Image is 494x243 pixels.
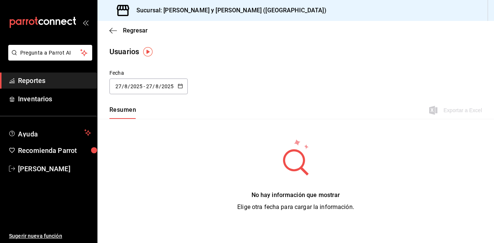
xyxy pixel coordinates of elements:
[130,83,143,89] input: Año
[20,49,81,57] span: Pregunta a Parrot AI
[130,6,326,15] h3: Sucursal: [PERSON_NAME] y [PERSON_NAME] ([GEOGRAPHIC_DATA])
[144,83,145,89] span: -
[8,45,92,61] button: Pregunta a Parrot AI
[109,46,139,57] div: Usuarios
[146,83,153,89] input: Día
[5,54,92,62] a: Pregunta a Parrot AI
[143,47,153,56] img: Marcador de información sobre herramientas
[153,83,155,89] span: /
[115,83,122,89] input: Día
[18,128,81,137] span: Ayuda
[109,106,136,119] div: Pestañas de navegación
[82,19,88,25] button: open_drawer_menu
[155,83,159,89] input: Mes
[18,165,70,173] font: [PERSON_NAME]
[122,83,124,89] span: /
[9,233,62,239] font: Sugerir nueva función
[109,69,188,77] div: Fecha
[124,83,128,89] input: Mes
[109,106,136,114] font: Resumen
[237,191,354,200] div: No hay información que mostrar
[161,83,174,89] input: Año
[237,203,354,210] span: Elige otra fecha para cargar la información.
[109,27,148,34] button: Regresar
[18,77,45,84] font: Reportes
[128,83,130,89] span: /
[123,27,148,34] span: Regresar
[18,95,52,103] font: Inventarios
[18,147,77,154] font: Recomienda Parrot
[159,83,161,89] span: /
